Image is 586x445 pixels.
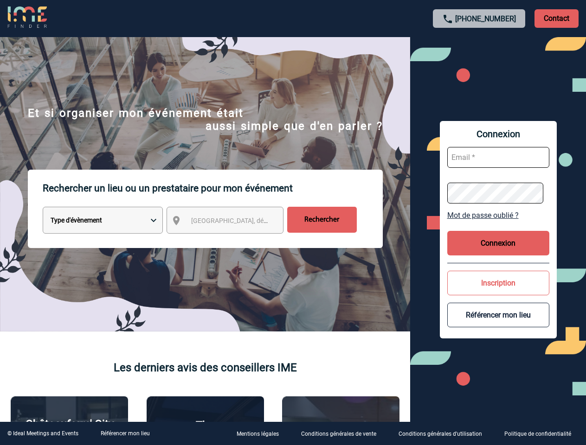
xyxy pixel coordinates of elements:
span: [GEOGRAPHIC_DATA], département, région... [191,217,320,224]
p: The [GEOGRAPHIC_DATA] [152,419,259,445]
a: Référencer mon lieu [101,430,150,437]
p: Conditions générales de vente [301,431,376,438]
input: Email * [447,147,549,168]
span: Connexion [447,128,549,140]
a: Conditions générales d'utilisation [391,429,497,438]
p: Agence 2ISD [309,420,373,433]
button: Référencer mon lieu [447,303,549,327]
button: Inscription [447,271,549,295]
img: call-24-px.png [442,13,453,25]
p: Conditions générales d'utilisation [399,431,482,438]
a: Politique de confidentialité [497,429,586,438]
a: Mot de passe oublié ? [447,211,549,220]
p: Contact [534,9,579,28]
a: Mentions légales [229,429,294,438]
input: Rechercher [287,207,357,233]
p: Mentions légales [237,431,279,438]
button: Connexion [447,231,549,255]
a: Conditions générales de vente [294,429,391,438]
div: © Ideal Meetings and Events [7,430,78,437]
p: Châteauform' City [GEOGRAPHIC_DATA] [16,418,123,444]
a: [PHONE_NUMBER] [455,14,516,23]
p: Rechercher un lieu ou un prestataire pour mon événement [43,170,383,207]
p: Politique de confidentialité [504,431,571,438]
